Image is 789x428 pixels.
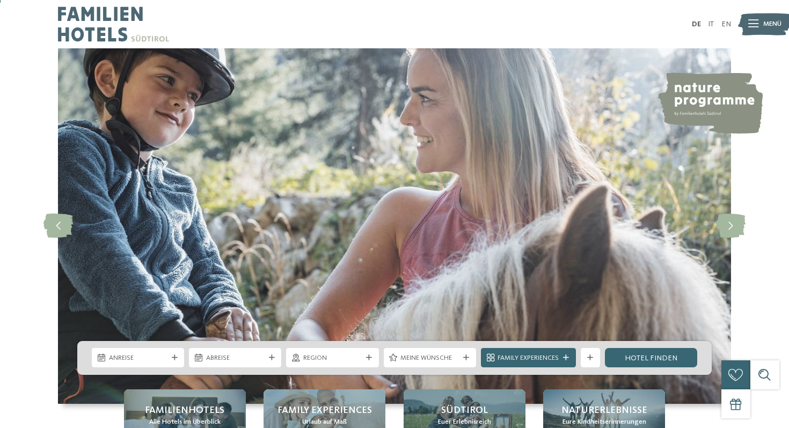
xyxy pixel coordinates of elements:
[605,348,697,367] a: Hotel finden
[145,404,224,417] span: Familienhotels
[656,72,763,134] img: nature programme by Familienhotels Südtirol
[58,48,731,404] img: Familienhotels Südtirol: The happy family places
[438,417,491,427] span: Euer Erlebnisreich
[277,404,372,417] span: Family Experiences
[303,353,362,363] span: Region
[400,353,459,363] span: Meine Wünsche
[109,353,167,363] span: Anreise
[498,353,559,363] span: Family Experiences
[561,404,647,417] span: Naturerlebnisse
[692,20,701,28] a: DE
[708,20,714,28] a: IT
[721,20,731,28] a: EN
[206,353,265,363] span: Abreise
[763,19,781,29] span: Menü
[441,404,488,417] span: Südtirol
[302,417,347,427] span: Urlaub auf Maß
[149,417,221,427] span: Alle Hotels im Überblick
[562,417,646,427] span: Eure Kindheitserinnerungen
